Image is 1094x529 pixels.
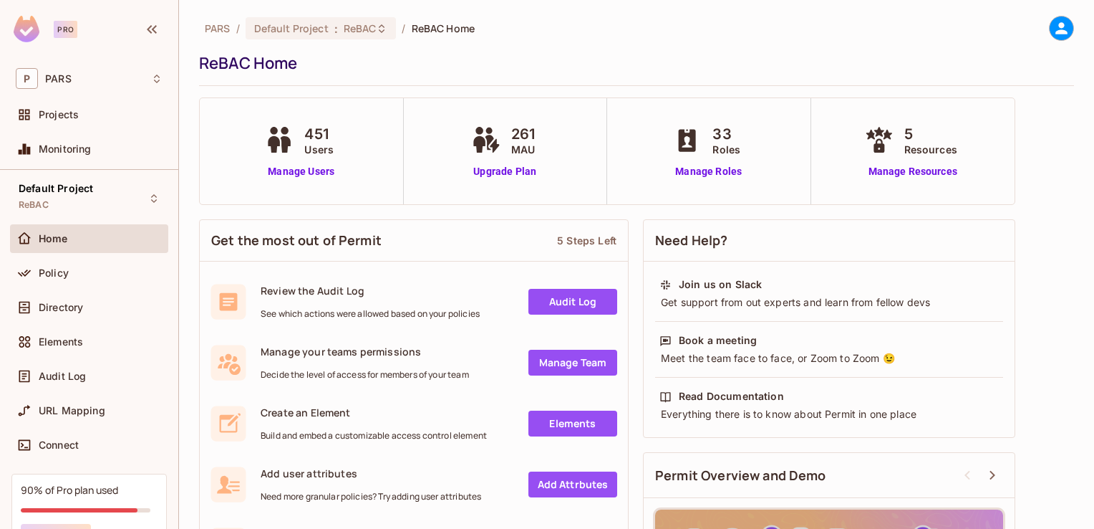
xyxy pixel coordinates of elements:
span: 451 [304,123,334,145]
span: ReBAC [19,199,49,211]
span: Review the Audit Log [261,284,480,297]
div: Join us on Slack [679,277,762,292]
a: Manage Roles [669,164,747,179]
span: Add user attributes [261,467,481,480]
div: Book a meeting [679,333,757,348]
span: ReBAC Home [412,22,475,35]
a: Add Attrbutes [528,472,617,497]
span: Manage your teams permissions [261,345,469,358]
span: Default Project [254,22,329,35]
a: Manage Team [528,350,617,376]
span: Get the most out of Permit [211,232,382,249]
span: Policy [39,267,69,279]
img: SReyMgAAAABJRU5ErkJggg== [14,16,39,42]
span: Need more granular policies? Try adding user attributes [261,491,481,502]
div: ReBAC Home [199,52,1067,74]
span: Decide the level of access for members of your team [261,369,469,381]
span: MAU [511,142,535,157]
a: Upgrade Plan [468,164,542,179]
a: Elements [528,411,617,437]
span: the active workspace [205,22,231,35]
span: URL Mapping [39,405,105,416]
span: See which actions were allowed based on your policies [261,308,480,320]
div: Read Documentation [679,389,784,404]
div: Everything there is to know about Permit in one place [659,407,999,421]
span: Users [304,142,334,157]
li: / [402,22,405,35]
span: : [334,23,339,34]
span: Default Project [19,183,93,194]
span: Connect [39,439,79,451]
div: 90% of Pro plan used [21,483,118,497]
div: 5 Steps Left [557,234,616,247]
a: Manage Users [261,164,341,179]
div: Meet the team face to face, or Zoom to Zoom 😉 [659,351,999,366]
span: Audit Log [39,371,86,382]
span: Monitoring [39,143,92,155]
span: Create an Element [261,406,487,419]
div: Pro [54,21,77,38]
span: Need Help? [655,232,728,249]
a: Manage Resources [861,164,964,179]
span: Roles [712,142,740,157]
span: Resources [904,142,957,157]
span: 261 [511,123,535,145]
li: / [236,22,240,35]
div: Get support from out experts and learn from fellow devs [659,295,999,310]
span: P [16,68,38,89]
span: Elements [39,336,83,348]
span: Permit Overview and Demo [655,467,826,485]
span: Build and embed a customizable access control element [261,430,487,442]
span: Workspace: PARS [45,73,72,85]
span: ReBAC [344,22,377,35]
span: 33 [712,123,740,145]
span: Home [39,233,68,244]
span: Directory [39,302,83,313]
span: Projects [39,109,79,120]
span: 5 [904,123,957,145]
a: Audit Log [528,289,617,315]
